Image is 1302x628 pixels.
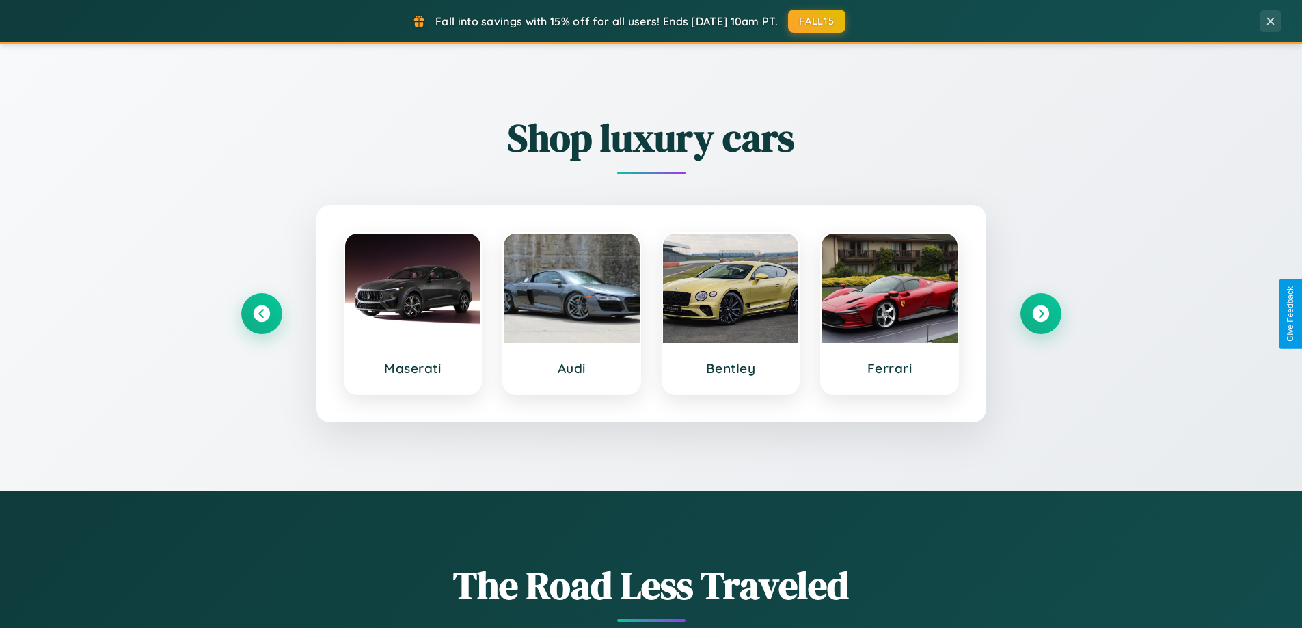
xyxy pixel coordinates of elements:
h3: Ferrari [835,360,944,377]
h3: Audi [517,360,626,377]
h2: Shop luxury cars [241,111,1061,164]
h3: Maserati [359,360,467,377]
div: Give Feedback [1286,286,1295,342]
span: Fall into savings with 15% off for all users! Ends [DATE] 10am PT. [435,14,778,28]
h3: Bentley [677,360,785,377]
h1: The Road Less Traveled [241,559,1061,612]
button: FALL15 [788,10,845,33]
